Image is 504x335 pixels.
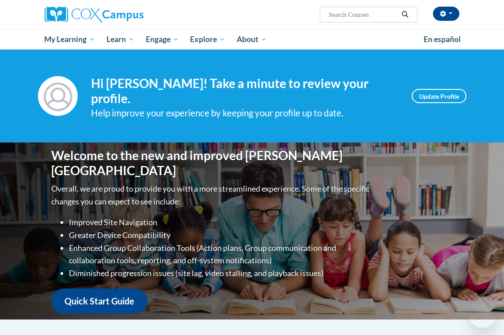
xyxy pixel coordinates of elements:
[412,89,466,103] a: Update Profile
[190,34,225,45] span: Explore
[146,34,179,45] span: Engage
[69,229,371,242] li: Greater Device Compatibility
[39,29,101,50] a: My Learning
[433,7,459,21] button: Account Settings
[328,9,398,20] input: Search Courses
[69,216,371,229] li: Improved Site Navigation
[45,7,174,23] a: Cox Campus
[101,29,140,50] a: Learn
[424,35,461,44] span: En español
[69,267,371,280] li: Diminished progression issues (site lag, video stalling, and playback issues)
[418,30,466,49] a: En español
[140,29,185,50] a: Engage
[91,106,398,120] div: Help improve your experience by keeping your profile up to date.
[51,182,371,208] p: Overall, we are proud to provide you with a more streamlined experience. Some of the specific cha...
[45,7,144,23] img: Cox Campus
[38,76,78,116] img: Profile Image
[184,29,231,50] a: Explore
[51,148,371,178] h1: Welcome to the new and improved [PERSON_NAME][GEOGRAPHIC_DATA]
[398,9,412,20] button: Search
[106,34,134,45] span: Learn
[44,34,95,45] span: My Learning
[237,34,267,45] span: About
[69,242,371,267] li: Enhanced Group Collaboration Tools (Action plans, Group communication and collaboration tools, re...
[91,76,398,106] h4: Hi [PERSON_NAME]! Take a minute to review your profile.
[51,289,148,314] a: Quick Start Guide
[469,300,497,328] iframe: Button to launch messaging window
[38,29,466,50] div: Main menu
[231,29,273,50] a: About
